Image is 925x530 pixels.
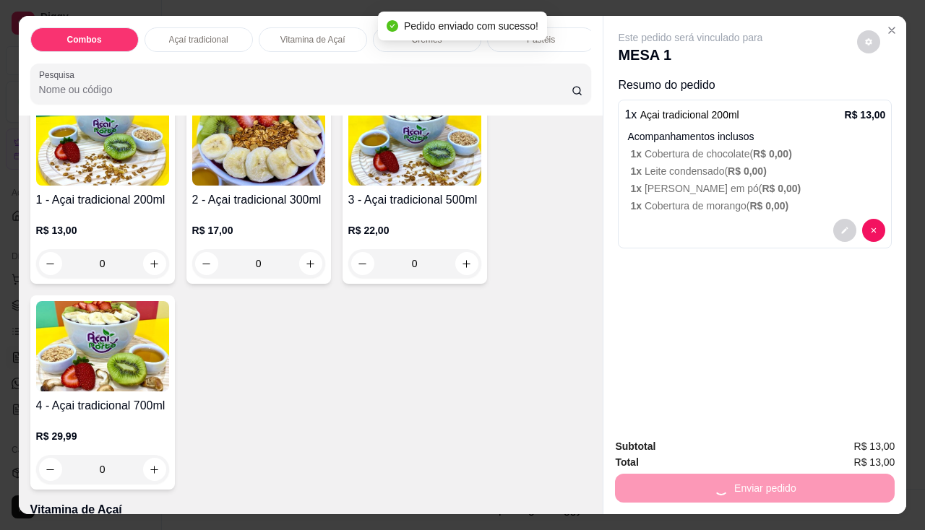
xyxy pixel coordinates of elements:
p: Cobertura de chocolate ( [630,147,885,161]
span: R$ 0,00 ) [728,165,767,177]
label: Pesquisa [39,69,79,81]
button: decrease-product-quantity [857,30,880,53]
p: Este pedido será vinculado para [618,30,762,45]
img: product-image [192,95,325,186]
p: MESA 1 [618,45,762,65]
p: R$ 13,00 [845,108,886,122]
span: R$ 13,00 [854,438,895,454]
span: R$ 0,00 ) [749,200,788,212]
span: check-circle [387,20,398,32]
p: [PERSON_NAME] em pó ( [630,181,885,196]
span: R$ 0,00 ) [753,148,792,160]
p: Açaí tradicional [169,34,228,45]
h4: 2 - Açai tradicional 300ml [192,191,325,209]
input: Pesquisa [39,82,572,97]
button: decrease-product-quantity [862,219,885,242]
img: product-image [36,95,169,186]
p: Cobertura de morango ( [630,199,885,213]
p: R$ 22,00 [348,223,481,238]
h4: 4 - Açai tradicional 700ml [36,397,169,414]
p: Acompanhamentos inclusos [627,129,885,144]
span: 1 x [630,165,644,177]
span: Açai tradicional 200ml [640,109,739,121]
p: R$ 29,99 [36,429,169,443]
h4: 1 - Açai tradicional 200ml [36,191,169,209]
p: Combos [67,34,102,45]
p: Vitamina de Açaí [280,34,345,45]
p: R$ 17,00 [192,223,325,238]
strong: Total [615,456,638,468]
span: R$ 0,00 ) [762,183,801,194]
strong: Subtotal [615,440,655,452]
img: product-image [348,95,481,186]
span: 1 x [630,148,644,160]
span: 1 x [630,183,644,194]
button: decrease-product-quantity [833,219,856,242]
button: Close [880,19,903,42]
h4: 3 - Açai tradicional 500ml [348,191,481,209]
p: Leite condensado ( [630,164,885,178]
p: Vitamina de Açaí [30,501,592,518]
span: Pedido enviado com sucesso! [404,20,538,32]
p: Resumo do pedido [618,77,892,94]
p: 1 x [624,106,739,123]
span: 1 x [630,200,644,212]
img: product-image [36,301,169,391]
span: R$ 13,00 [854,454,895,470]
p: R$ 13,00 [36,223,169,238]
